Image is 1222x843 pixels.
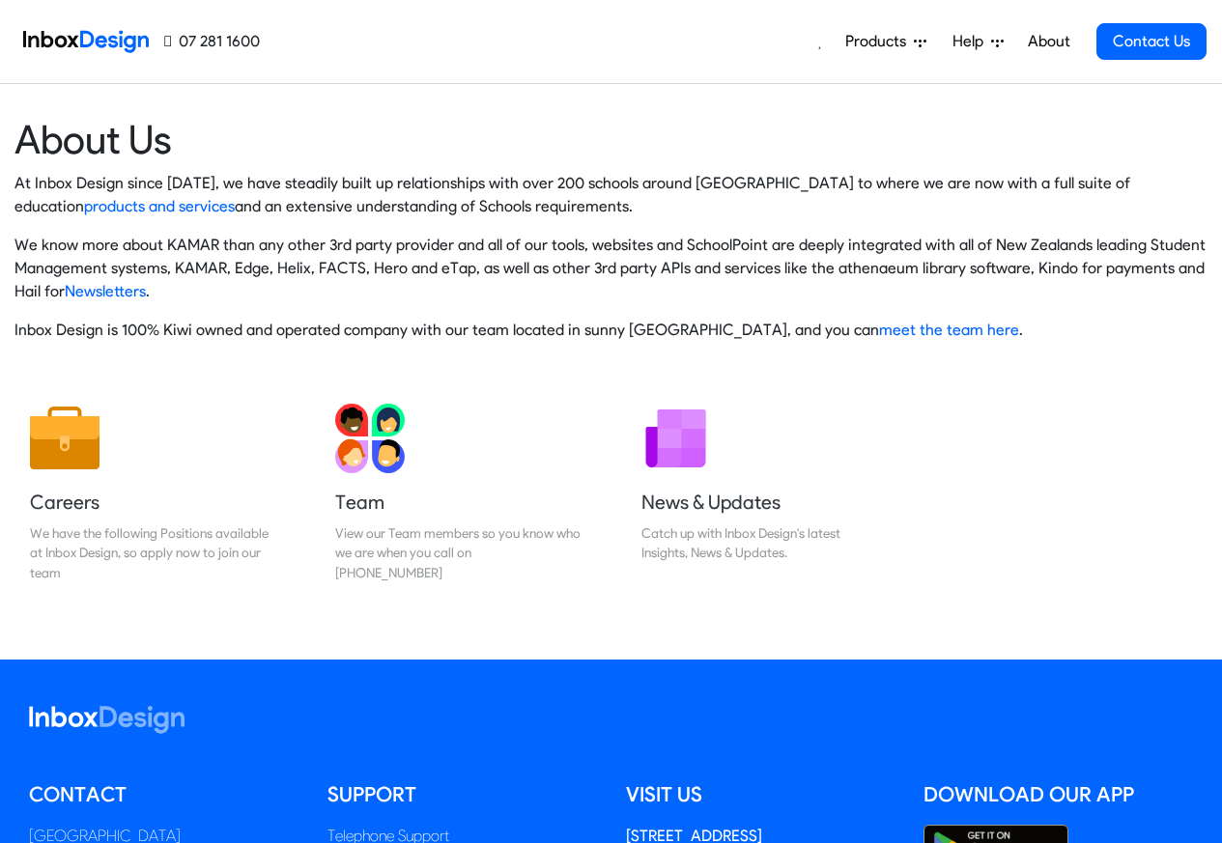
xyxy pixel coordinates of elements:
div: View our Team members so you know who we are when you call on [PHONE_NUMBER] [335,523,581,582]
a: 07 281 1600 [164,30,260,53]
img: 2022_01_12_icon_newsletter.svg [641,404,711,473]
p: We know more about KAMAR than any other 3rd party provider and all of our tools, websites and Sch... [14,234,1208,303]
img: 2022_01_13_icon_team.svg [335,404,405,473]
h5: Contact [29,780,298,809]
a: Newsletters [65,282,146,300]
a: Help [945,22,1011,61]
a: News & Updates Catch up with Inbox Design's latest Insights, News & Updates. [626,388,902,598]
span: Help [952,30,991,53]
div: We have the following Positions available at Inbox Design, so apply now to join our team [30,523,275,582]
p: At Inbox Design since [DATE], we have steadily built up relationships with over 200 schools aroun... [14,172,1208,218]
a: Careers We have the following Positions available at Inbox Design, so apply now to join our team [14,388,291,598]
h5: News & Updates [641,489,887,516]
h5: Support [327,780,597,809]
img: logo_inboxdesign_white.svg [29,706,185,734]
span: Products [845,30,914,53]
a: About [1022,22,1075,61]
a: Team View our Team members so you know who we are when you call on [PHONE_NUMBER] [320,388,596,598]
h5: Team [335,489,581,516]
a: meet the team here [879,321,1019,339]
p: Inbox Design is 100% Kiwi owned and operated company with our team located in sunny [GEOGRAPHIC_D... [14,319,1208,342]
div: Catch up with Inbox Design's latest Insights, News & Updates. [641,523,887,563]
h5: Careers [30,489,275,516]
h5: Download our App [924,780,1193,809]
img: 2022_01_13_icon_job.svg [30,404,99,473]
a: Products [838,22,934,61]
h5: Visit us [626,780,895,809]
a: products and services [84,197,235,215]
a: Contact Us [1096,23,1207,60]
heading: About Us [14,115,1208,164]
